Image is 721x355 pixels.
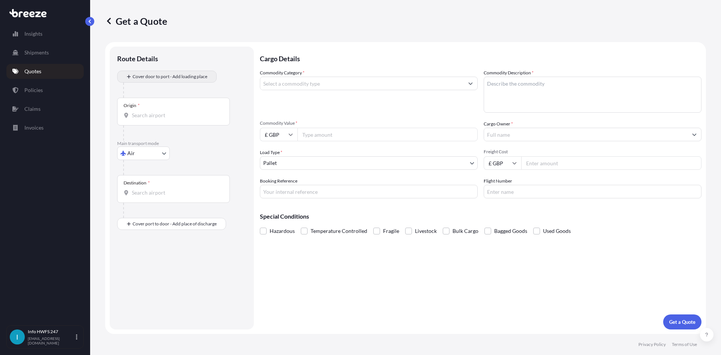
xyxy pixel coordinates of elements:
label: Commodity Description [484,69,534,77]
span: Fragile [383,225,399,237]
input: Full name [484,128,688,141]
button: Get a Quote [663,314,701,329]
input: Type amount [297,128,478,141]
span: I [16,333,18,341]
button: Pallet [260,156,478,170]
div: Destination [124,180,150,186]
a: Privacy Policy [638,341,666,347]
p: Info HWFS 247 [28,329,74,335]
span: Temperature Controlled [311,225,367,237]
a: Shipments [6,45,84,60]
p: Get a Quote [105,15,167,27]
span: Cover door to port - Add loading place [133,73,207,80]
span: Hazardous [270,225,295,237]
span: Bulk Cargo [453,225,478,237]
button: Show suggestions [464,77,477,90]
label: Cargo Owner [484,120,513,128]
p: Route Details [117,54,158,63]
label: Booking Reference [260,177,297,185]
label: Commodity Category [260,69,305,77]
div: Origin [124,103,140,109]
button: Show suggestions [688,128,701,141]
input: Your internal reference [260,185,478,198]
p: Insights [24,30,42,38]
span: Bagged Goods [494,225,527,237]
p: Claims [24,105,41,113]
a: Terms of Use [672,341,697,347]
span: Used Goods [543,225,571,237]
a: Insights [6,26,84,41]
span: Pallet [263,159,277,167]
a: Claims [6,101,84,116]
button: Select transport [117,147,170,160]
span: Air [127,150,135,157]
p: Special Conditions [260,213,701,219]
input: Origin [132,112,220,119]
a: Quotes [6,64,84,79]
input: Enter amount [521,156,701,170]
span: Cover port to door - Add place of discharge [133,220,217,228]
input: Destination [132,189,220,196]
button: Cover door to port - Add loading place [117,71,217,83]
p: Cargo Details [260,47,701,69]
p: Shipments [24,49,49,56]
input: Select a commodity type [260,77,464,90]
button: Cover port to door - Add place of discharge [117,218,226,230]
p: Policies [24,86,43,94]
span: Freight Cost [484,149,701,155]
p: [EMAIL_ADDRESS][DOMAIN_NAME] [28,336,74,345]
p: Invoices [24,124,44,131]
p: Main transport mode [117,140,246,147]
p: Get a Quote [669,318,695,326]
label: Flight Number [484,177,512,185]
a: Policies [6,83,84,98]
span: Load Type [260,149,282,156]
span: Commodity Value [260,120,478,126]
p: Quotes [24,68,41,75]
input: Enter name [484,185,701,198]
span: Livestock [415,225,437,237]
a: Invoices [6,120,84,135]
